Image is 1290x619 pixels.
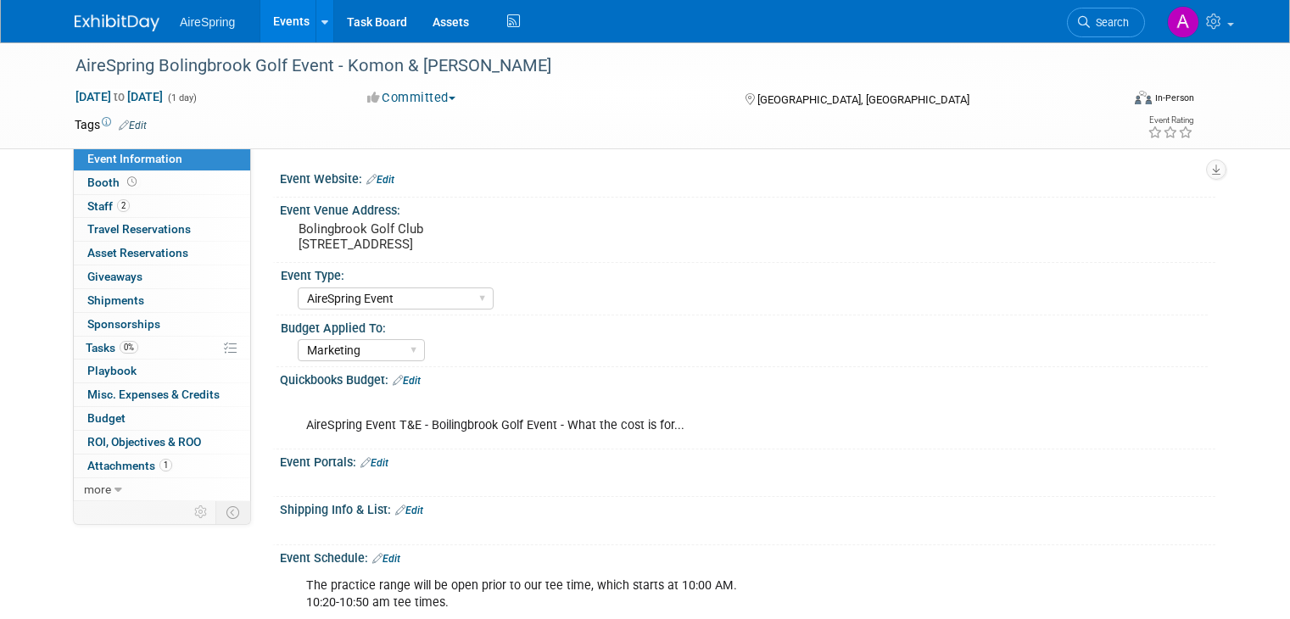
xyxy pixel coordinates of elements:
[87,317,160,331] span: Sponsorships
[74,218,250,241] a: Travel Reservations
[87,199,130,213] span: Staff
[294,392,1034,443] div: AireSpring Event T&E - Boilingbrook Golf Event - What the cost is for...
[395,505,423,516] a: Edit
[74,383,250,406] a: Misc. Expenses & Credits
[74,242,250,265] a: Asset Reservations
[280,497,1215,519] div: Shipping Info & List:
[119,120,147,131] a: Edit
[87,246,188,259] span: Asset Reservations
[87,293,144,307] span: Shipments
[281,315,1208,337] div: Budget Applied To:
[1135,91,1152,104] img: Format-Inperson.png
[87,270,142,283] span: Giveaways
[75,14,159,31] img: ExhibitDay
[74,195,250,218] a: Staff2
[87,176,140,189] span: Booth
[1148,116,1193,125] div: Event Rating
[74,171,250,194] a: Booth
[87,222,191,236] span: Travel Reservations
[360,457,388,469] a: Edit
[87,388,220,401] span: Misc. Expenses & Credits
[299,221,651,252] pre: Bolingbrook Golf Club [STREET_ADDRESS]
[117,199,130,212] span: 2
[280,449,1215,471] div: Event Portals:
[74,265,250,288] a: Giveaways
[393,375,421,387] a: Edit
[87,364,137,377] span: Playbook
[75,116,147,133] td: Tags
[84,482,111,496] span: more
[74,313,250,336] a: Sponsorships
[74,454,250,477] a: Attachments1
[1154,92,1194,104] div: In-Person
[124,176,140,188] span: Booth not reserved yet
[74,289,250,312] a: Shipments
[75,89,164,104] span: [DATE] [DATE]
[366,174,394,186] a: Edit
[1029,88,1194,114] div: Event Format
[74,148,250,170] a: Event Information
[216,501,251,523] td: Toggle Event Tabs
[280,198,1215,219] div: Event Venue Address:
[280,166,1215,188] div: Event Website:
[74,431,250,454] a: ROI, Objectives & ROO
[87,435,201,449] span: ROI, Objectives & ROO
[361,89,462,107] button: Committed
[87,459,172,472] span: Attachments
[74,360,250,382] a: Playbook
[281,263,1208,284] div: Event Type:
[1090,16,1129,29] span: Search
[70,51,1099,81] div: AireSpring Bolingbrook Golf Event - Komon & [PERSON_NAME]
[74,478,250,501] a: more
[74,407,250,430] a: Budget
[1067,8,1145,37] a: Search
[180,15,235,29] span: AireSpring
[280,367,1215,389] div: Quickbooks Budget:
[280,545,1215,567] div: Event Schedule:
[159,459,172,471] span: 1
[372,553,400,565] a: Edit
[187,501,216,523] td: Personalize Event Tab Strip
[87,411,126,425] span: Budget
[74,337,250,360] a: Tasks0%
[1167,6,1199,38] img: Angie Handal
[87,152,182,165] span: Event Information
[120,341,138,354] span: 0%
[166,92,197,103] span: (1 day)
[757,93,969,106] span: [GEOGRAPHIC_DATA], [GEOGRAPHIC_DATA]
[111,90,127,103] span: to
[86,341,138,354] span: Tasks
